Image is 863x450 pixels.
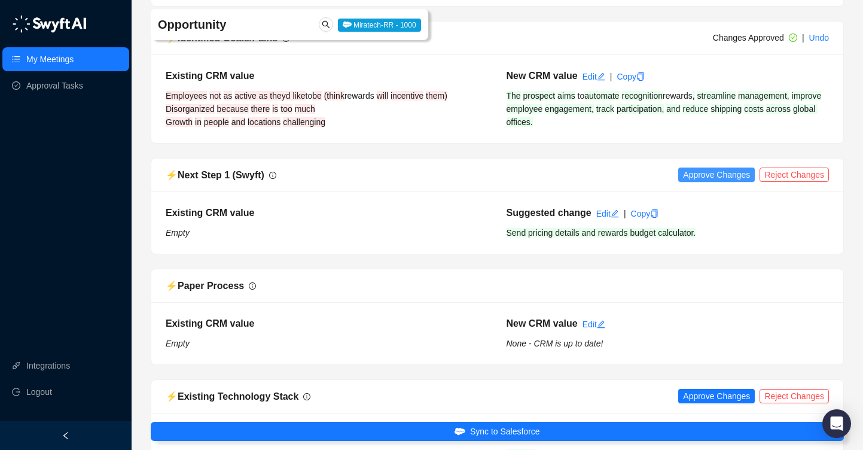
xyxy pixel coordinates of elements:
[26,354,70,378] a: Integrations
[697,91,736,101] span: streamline
[248,117,280,127] span: locations
[166,206,489,220] h5: Existing CRM value
[666,104,680,114] span: and
[338,20,421,29] a: Miratech-RR - 1000
[760,168,829,182] button: Reject Changes
[682,104,708,114] span: reduce
[272,104,278,114] span: is
[557,91,575,101] span: aims
[617,104,664,114] span: participation,
[507,206,591,220] h5: Suggested change
[507,104,543,114] span: employee
[391,91,423,101] span: incentive
[507,69,578,83] h5: New CRM value
[158,16,308,33] h4: Opportunity
[204,117,229,127] span: people
[738,91,789,101] span: management,
[166,104,315,127] span: much Growth
[545,104,594,114] span: engagement,
[583,320,605,329] a: Edit
[678,389,755,403] button: Approve Changes
[596,104,614,114] span: track
[693,91,695,101] span: ,
[683,390,750,403] span: Approve Changes
[280,104,292,114] span: too
[324,91,344,101] span: (think
[166,339,190,348] i: Empty
[166,317,489,331] h5: Existing CRM value
[195,117,202,127] span: in
[523,91,556,101] span: prospect
[764,390,824,403] span: Reject Changes
[597,72,605,81] span: edit
[507,91,521,101] span: The
[166,391,298,402] span: ⚡️ Existing Technology Stack
[713,33,784,42] span: Changes Approved
[306,91,313,101] span: to
[617,72,645,81] a: Copy
[224,91,233,101] span: as
[344,91,374,101] span: rewards
[166,69,489,83] h5: Existing CRM value
[283,117,325,127] span: challenging
[62,431,70,440] span: left
[744,104,764,114] span: costs
[610,70,612,83] div: |
[507,104,818,127] span: global offices.
[596,209,619,218] a: Edit
[636,72,645,81] span: copy
[312,91,322,101] span: be
[234,91,305,101] span: active as theyd like
[789,34,797,42] span: check-circle
[269,172,276,179] span: info-circle
[507,339,603,348] i: None - CRM is up to date!
[792,91,822,101] span: improve
[166,91,207,101] span: Employees
[631,209,659,218] a: Copy
[303,393,310,400] span: info-circle
[760,389,829,403] button: Reject Changes
[764,168,824,181] span: Reject Changes
[583,72,605,81] a: Edit
[584,91,619,101] span: automate
[678,168,755,182] button: Approve Changes
[249,282,256,290] span: info-circle
[663,91,693,101] span: rewards
[12,15,87,33] img: logo-05li4sbe.png
[166,91,447,114] span: them) Disorganized
[217,104,249,114] span: because
[166,281,244,291] span: ⚡️ Paper Process
[251,104,270,114] span: there
[26,47,74,71] a: My Meetings
[597,320,605,329] span: edit
[470,425,540,438] span: Sync to Salesforce
[507,317,578,331] h5: New CRM value
[338,19,421,32] span: Miratech-RR - 1000
[822,409,851,438] div: Open Intercom Messenger
[209,91,221,101] span: not
[683,168,750,181] span: Approve Changes
[166,33,277,43] span: ⚡️ Identified Goals/Pains
[622,91,663,101] span: recognition
[624,207,626,220] div: |
[650,209,658,218] span: copy
[710,104,742,114] span: shipping
[802,33,804,42] span: |
[322,20,330,29] span: search
[26,74,83,98] a: Approval Tasks
[166,228,190,238] i: Empty
[578,91,585,101] span: to
[377,91,388,101] span: will
[231,117,245,127] span: and
[26,380,52,404] span: Logout
[809,33,829,42] a: Undo
[507,228,696,238] span: Send pricing details and rewards budget calculator.
[611,209,619,218] span: edit
[12,388,20,396] span: logout
[766,104,791,114] span: across
[151,422,844,441] button: Sync to Salesforce
[166,170,264,180] span: ⚡️ Next Step 1 (Swyft)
